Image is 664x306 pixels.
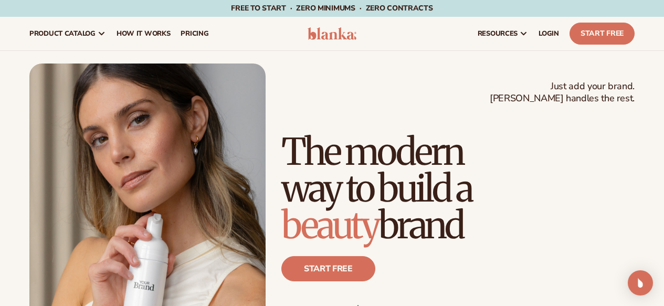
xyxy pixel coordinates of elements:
[231,3,433,13] span: Free to start · ZERO minimums · ZERO contracts
[539,29,559,38] span: LOGIN
[478,29,518,38] span: resources
[24,17,111,50] a: product catalog
[281,133,635,244] h1: The modern way to build a brand
[111,17,176,50] a: How It Works
[490,80,635,105] span: Just add your brand. [PERSON_NAME] handles the rest.
[281,256,375,281] a: Start free
[175,17,214,50] a: pricing
[308,27,357,40] img: logo
[181,29,208,38] span: pricing
[117,29,171,38] span: How It Works
[628,270,653,296] div: Open Intercom Messenger
[533,17,564,50] a: LOGIN
[281,202,378,248] span: beauty
[472,17,533,50] a: resources
[29,29,96,38] span: product catalog
[570,23,635,45] a: Start Free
